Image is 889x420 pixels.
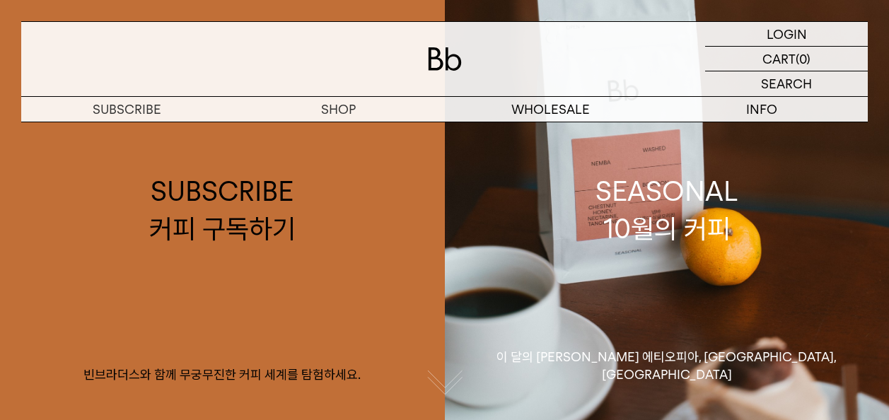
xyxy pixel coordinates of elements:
[767,22,807,46] p: LOGIN
[233,97,444,122] a: SHOP
[656,97,868,122] p: INFO
[761,71,812,96] p: SEARCH
[762,47,796,71] p: CART
[705,22,868,47] a: LOGIN
[796,47,810,71] p: (0)
[445,97,656,122] p: WHOLESALE
[705,47,868,71] a: CART (0)
[21,97,233,122] a: SUBSCRIBE
[595,173,738,247] div: SEASONAL 10월의 커피
[149,173,296,247] div: SUBSCRIBE 커피 구독하기
[428,47,462,71] img: 로고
